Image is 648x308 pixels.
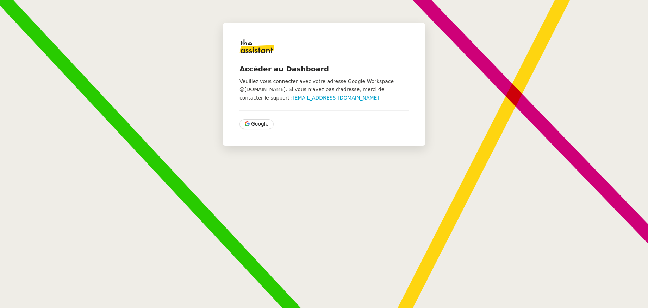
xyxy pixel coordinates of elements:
img: logo [239,39,275,53]
span: Google [251,120,268,128]
button: Google [239,119,274,129]
a: [EMAIL_ADDRESS][DOMAIN_NAME] [293,95,379,101]
h4: Accéder au Dashboard [239,64,409,74]
span: Veuillez vous connecter avec votre adresse Google Workspace @[DOMAIN_NAME]. Si vous n'avez pas d'... [239,78,394,101]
